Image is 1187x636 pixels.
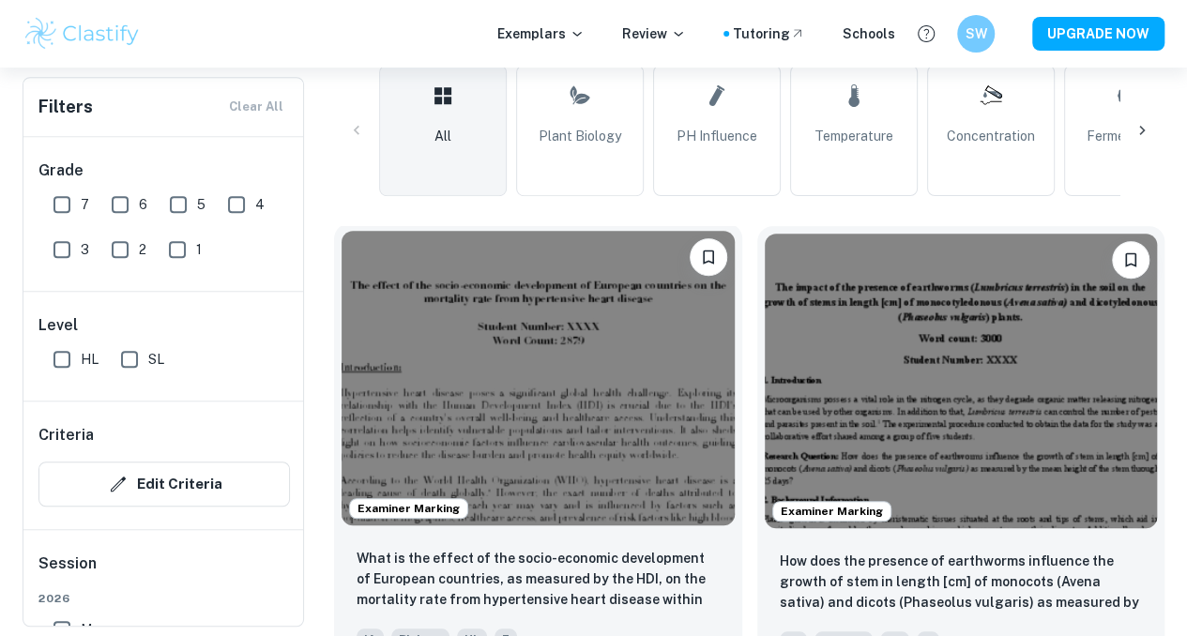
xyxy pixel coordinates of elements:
span: 6 [139,194,147,215]
span: 2026 [38,590,290,607]
span: Examiner Marking [350,500,467,517]
span: 7 [81,194,89,215]
span: Temperature [814,126,893,146]
span: All [434,126,451,146]
button: UPGRADE NOW [1032,17,1164,51]
span: HL [81,349,99,370]
span: pH Influence [677,126,757,146]
p: How does the presence of earthworms influence the growth of stem in length [cm] of monocots (Aven... [780,551,1143,614]
p: What is the effect of the socio-economic development of European countries, as measured by the HD... [357,548,720,612]
span: SL [148,349,164,370]
span: Concentration [947,126,1035,146]
span: Fermentation [1087,126,1169,146]
button: Bookmark [1112,241,1149,279]
button: Edit Criteria [38,462,290,507]
p: Exemplars [497,23,585,44]
p: Review [622,23,686,44]
img: Clastify logo [23,15,142,53]
h6: Session [38,553,290,590]
a: Schools [843,23,895,44]
h6: SW [966,23,987,44]
button: Bookmark [690,238,727,276]
button: SW [957,15,995,53]
a: Tutoring [733,23,805,44]
span: 5 [197,194,205,215]
span: 3 [81,239,89,260]
h6: Filters [38,94,93,120]
button: Help and Feedback [910,18,942,50]
span: 4 [255,194,265,215]
h6: Grade [38,159,290,182]
span: Examiner Marking [773,503,890,520]
span: 1 [196,239,202,260]
img: Biology IA example thumbnail: What is the effect of the socio-economic [342,231,735,525]
h6: Criteria [38,424,94,447]
img: Biology IA example thumbnail: How does the presence of earthworms infl [765,234,1158,528]
h6: Level [38,314,290,337]
span: 2 [139,239,146,260]
span: Plant Biology [539,126,621,146]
